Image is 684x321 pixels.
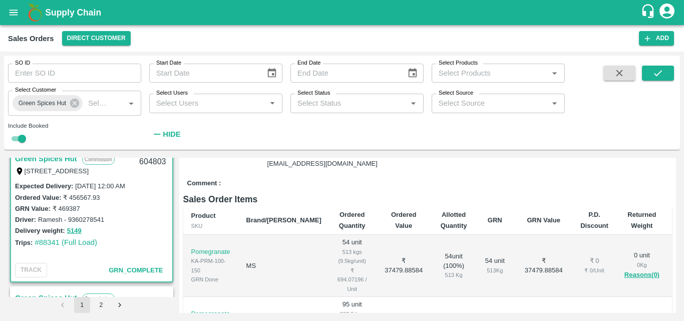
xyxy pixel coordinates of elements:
[548,67,561,80] button: Open
[329,235,375,297] td: 54 unit
[93,297,109,313] button: Go to page 2
[337,247,367,266] div: 513 kgs (9.5kg/unit)
[191,221,230,230] div: SKU
[15,227,65,234] label: Delivery weight:
[25,167,89,175] label: [STREET_ADDRESS]
[149,126,183,143] button: Hide
[15,194,61,201] label: Ordered Value:
[246,216,321,224] b: Brand/[PERSON_NAME]
[375,235,433,297] td: ₹ 37479.88584
[84,97,109,110] input: Select Customer
[15,205,51,212] label: GRN Value:
[191,212,216,219] b: Product
[639,31,674,46] button: Add
[67,225,82,237] button: 5149
[262,64,281,83] button: Choose date
[109,266,163,274] span: GRN_Complete
[156,89,188,97] label: Select Users
[483,266,507,275] div: 513 Kg
[187,179,221,188] label: Comment :
[624,251,659,281] div: 0 unit
[191,275,230,284] div: GRN Done
[297,89,330,97] label: Select Status
[149,64,258,83] input: Start Date
[266,97,279,110] button: Open
[191,256,230,275] div: KA-PRM-100-150
[45,6,640,20] a: Supply Chain
[82,154,115,165] p: Commission
[163,130,180,138] strong: Hide
[580,211,608,229] b: P.D. Discount
[15,86,56,94] label: Select Customer
[403,64,422,83] button: Choose date
[13,98,72,109] span: Green Spices Hut
[125,97,138,110] button: Open
[63,194,100,201] label: ₹ 456567.93
[38,216,104,223] label: Ramesh - 9360278541
[53,205,80,212] label: ₹ 469387
[488,216,502,224] b: GRN
[339,211,366,229] b: Ordered Quantity
[156,59,181,67] label: Start Date
[624,260,659,269] div: 0 Kg
[435,67,545,80] input: Select Products
[439,59,478,67] label: Select Products
[74,297,90,313] button: page 1
[441,270,467,279] div: 513 Kg
[580,256,608,266] div: ₹ 0
[297,59,320,67] label: End Date
[238,235,329,297] td: MS
[54,297,130,313] nav: pagination navigation
[8,64,141,83] input: Enter SO ID
[624,269,659,281] button: Reasons(0)
[25,3,45,23] img: logo
[35,238,97,246] a: #88341 (Full Load)
[441,211,467,229] b: Allotted Quantity
[45,8,101,18] b: Supply Chain
[658,2,676,23] div: account of current user
[133,289,172,313] div: 604680
[15,291,77,304] a: Green Spices Hut
[627,211,656,229] b: Returned Weight
[640,4,658,22] div: customer-support
[15,216,36,223] label: Driver:
[483,256,507,275] div: 54 unit
[8,121,141,130] div: Include Booked
[267,149,378,167] span: [PERSON_NAME][EMAIL_ADDRESS][DOMAIN_NAME]
[441,252,467,280] div: 54 unit ( 100 %)
[527,216,560,224] b: GRN Value
[290,64,400,83] input: End Date
[191,309,230,319] p: Pomegranate
[548,97,561,110] button: Open
[15,239,33,246] label: Trips:
[580,266,608,275] div: ₹ 0 / Unit
[15,182,73,190] label: Expected Delivery :
[152,97,263,110] input: Select Users
[337,266,367,293] div: ₹ 694.07196 / Unit
[15,152,77,165] a: Green Spices Hut
[293,97,404,110] input: Select Status
[191,247,230,257] p: Pomegranate
[391,211,417,229] b: Ordered Value
[75,182,125,190] label: [DATE] 12:00 AM
[183,192,672,206] h6: Sales Order Items
[439,89,473,97] label: Select Source
[13,95,83,111] div: Green Spices Hut
[133,150,172,174] div: 604803
[62,31,131,46] button: Select DC
[435,97,545,110] input: Select Source
[2,1,25,24] button: open drawer
[15,59,30,67] label: SO ID
[82,293,115,304] p: Commission
[407,97,420,110] button: Open
[515,235,572,297] td: ₹ 37479.88584
[112,297,128,313] button: Go to next page
[8,32,54,45] div: Sales Orders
